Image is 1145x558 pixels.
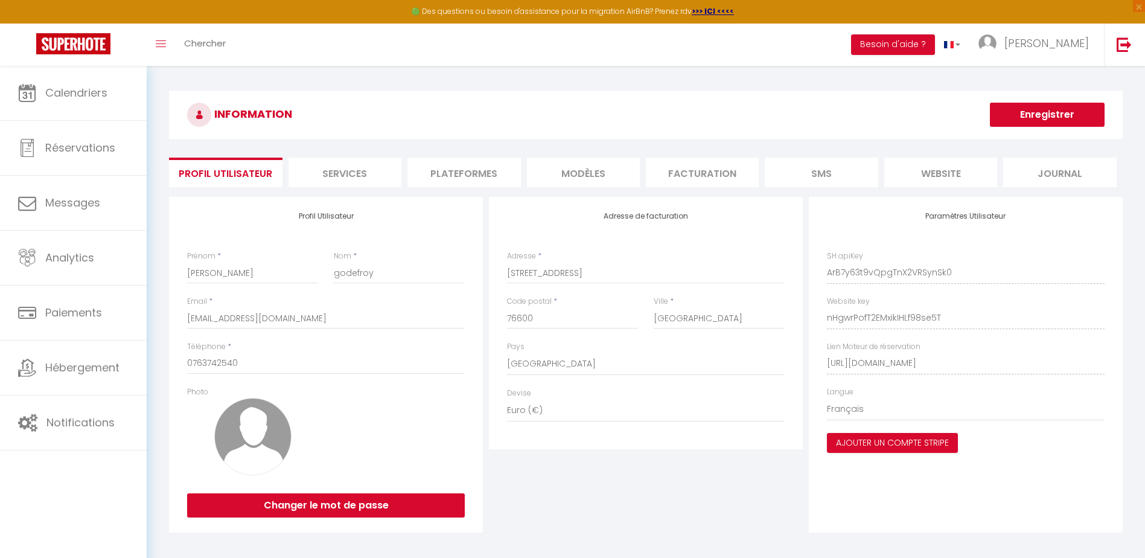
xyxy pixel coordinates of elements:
[46,415,115,430] span: Notifications
[507,251,536,262] label: Adresse
[827,341,920,353] label: Lien Moteur de réservation
[978,34,997,53] img: ...
[507,341,525,353] label: Pays
[45,140,115,155] span: Réservations
[827,386,853,398] label: Langue
[187,386,208,398] label: Photo
[169,91,1123,139] h3: INFORMATION
[187,493,465,518] button: Changer le mot de passe
[765,158,878,187] li: SMS
[187,341,226,353] label: Téléphone
[692,6,734,16] a: >>> ICI <<<<
[1117,37,1132,52] img: logout
[214,398,292,475] img: avatar.png
[654,296,668,307] label: Ville
[289,158,401,187] li: Services
[827,212,1105,220] h4: Paramètres Utilisateur
[169,158,282,187] li: Profil Utilisateur
[827,433,958,454] button: Ajouter un compte Stripe
[45,250,94,265] span: Analytics
[187,251,215,262] label: Prénom
[45,85,107,100] span: Calendriers
[827,251,863,262] label: SH apiKey
[851,34,935,55] button: Besoin d'aide ?
[187,296,207,307] label: Email
[36,33,110,54] img: Super Booking
[1004,36,1089,51] span: [PERSON_NAME]
[969,24,1104,66] a: ... [PERSON_NAME]
[827,296,870,307] label: Website key
[884,158,997,187] li: website
[1003,158,1116,187] li: Journal
[175,24,235,66] a: Chercher
[184,37,226,50] span: Chercher
[527,158,640,187] li: MODÈLES
[507,388,531,399] label: Devise
[990,103,1105,127] button: Enregistrer
[45,195,100,210] span: Messages
[507,296,552,307] label: Code postal
[187,212,465,220] h4: Profil Utilisateur
[407,158,520,187] li: Plateformes
[45,360,120,375] span: Hébergement
[646,158,759,187] li: Facturation
[334,251,351,262] label: Nom
[507,212,785,220] h4: Adresse de facturation
[45,305,102,320] span: Paiements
